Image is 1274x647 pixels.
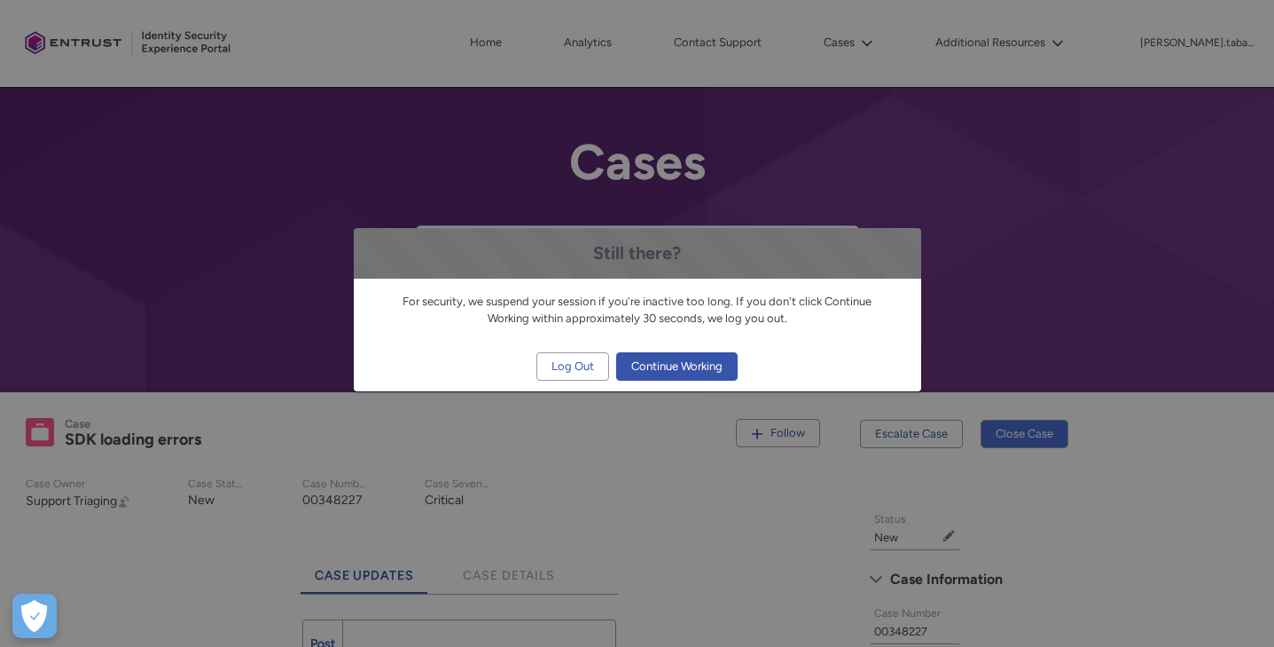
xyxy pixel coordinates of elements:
span: Log Out [551,353,594,380]
span: Continue Working [631,353,723,380]
button: Log Out [536,352,609,381]
span: For security, we suspend your session if you're inactive too long. If you don't click Continue Wo... [403,295,871,326]
button: Continue Working [616,352,738,381]
div: Cookie Preferences [12,594,57,638]
span: Still there? [593,242,681,264]
iframe: Qualified Messenger [958,237,1274,647]
button: Open Preferences [12,594,57,638]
